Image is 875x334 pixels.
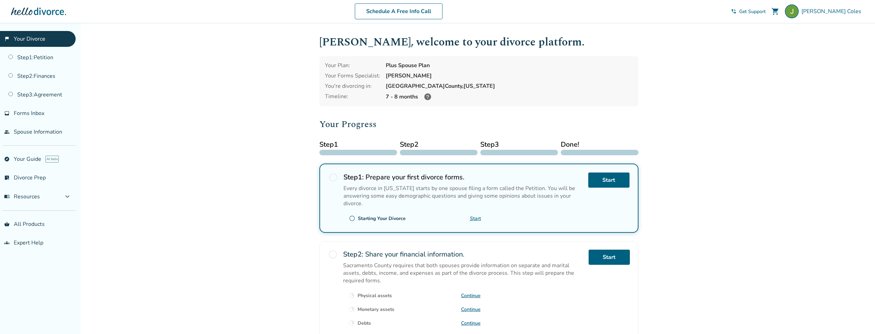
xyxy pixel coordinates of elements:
[400,139,478,150] span: Step 2
[63,192,72,201] span: expand_more
[358,292,392,299] div: Physical assets
[386,62,633,69] div: Plus Spouse Plan
[325,72,380,80] div: Your Forms Specialist:
[45,156,59,163] span: AI beta
[343,173,583,182] h2: Prepare your first divorce forms.
[4,193,40,200] span: Resources
[731,9,736,14] span: phone_in_talk
[319,34,638,51] h1: [PERSON_NAME] , welcome to your divorce platform.
[328,250,338,259] span: radio_button_unchecked
[325,82,380,90] div: You're divorcing in:
[731,8,766,15] a: phone_in_talkGet Support
[841,301,875,334] iframe: Chat Widget
[343,250,583,259] h2: Share your financial information.
[358,306,394,313] div: Monetary assets
[386,72,633,80] div: [PERSON_NAME]
[461,292,481,299] a: Continue
[739,8,766,15] span: Get Support
[4,156,10,162] span: explore
[358,215,406,222] div: Starting Your Divorce
[343,173,364,182] strong: Step 1 :
[4,36,10,42] span: flag_2
[4,129,10,135] span: people
[4,221,10,227] span: shopping_basket
[343,250,363,259] strong: Step 2 :
[4,194,10,199] span: menu_book
[4,175,10,180] span: list_alt_check
[328,173,338,182] span: radio_button_unchecked
[561,139,638,150] span: Done!
[461,320,481,326] a: Continue
[4,240,10,246] span: groups
[386,82,633,90] div: [GEOGRAPHIC_DATA] County, [US_STATE]
[325,62,380,69] div: Your Plan:
[319,117,638,131] h2: Your Progress
[319,139,397,150] span: Step 1
[358,320,371,326] div: Debts
[589,250,630,265] a: Start
[325,93,380,101] div: Timeline:
[386,93,633,101] div: 7 - 8 months
[470,215,481,222] a: Start
[343,262,583,284] p: Sacramento County requires that both spouses provide information on separate and marital assets, ...
[343,185,583,207] p: Every divorce in [US_STATE] starts by one spouse filing a form called the Petition. You will be a...
[349,215,355,221] span: radio_button_unchecked
[771,7,779,15] span: shopping_cart
[785,4,799,18] img: James Coles
[355,3,442,19] a: Schedule A Free Info Call
[588,173,630,188] a: Start
[14,109,44,117] span: Forms Inbox
[801,8,864,15] span: [PERSON_NAME] Coles
[349,306,355,312] span: clock_loader_40
[480,139,558,150] span: Step 3
[461,306,481,313] a: Continue
[349,292,355,299] span: clock_loader_40
[4,111,10,116] span: inbox
[349,320,355,326] span: clock_loader_40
